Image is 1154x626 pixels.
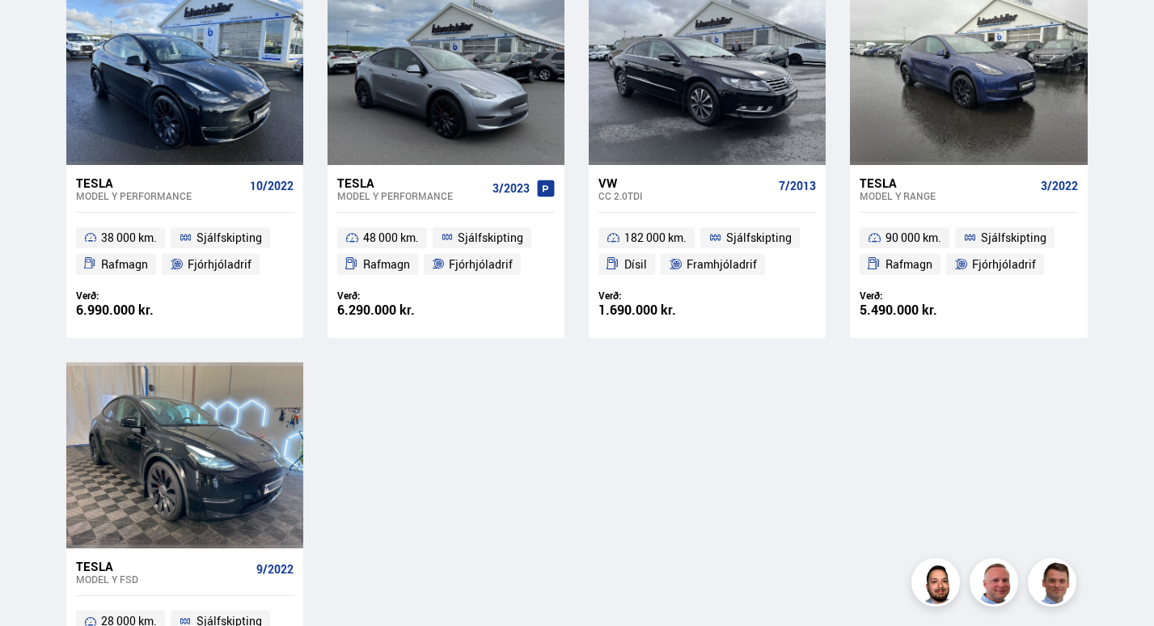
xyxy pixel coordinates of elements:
span: Framhjóladrif [687,255,757,274]
div: Verð: [76,290,185,302]
span: 9/2022 [256,563,294,576]
span: 7/2013 [779,180,816,192]
span: 10/2022 [250,180,294,192]
img: nhp88E3Fdnt1Opn2.png [914,560,962,609]
span: Sjálfskipting [197,228,262,247]
button: Open LiveChat chat widget [13,6,61,55]
span: 48 000 km. [363,228,419,247]
img: siFngHWaQ9KaOqBr.png [972,560,1021,609]
div: CC 2.0TDI [598,190,772,201]
a: VW CC 2.0TDI 7/2013 182 000 km. Sjálfskipting Dísil Framhjóladrif Verð: 1.690.000 kr. [589,165,826,338]
span: Fjórhjóladrif [449,255,513,274]
span: 38 000 km. [101,228,157,247]
span: 3/2023 [492,182,530,195]
div: 1.690.000 kr. [598,303,708,317]
span: 90 000 km. [886,228,941,247]
span: Sjálfskipting [458,228,523,247]
a: Tesla Model Y PERFORMANCE 3/2023 48 000 km. Sjálfskipting Rafmagn Fjórhjóladrif Verð: 6.290.000 kr. [328,165,564,338]
div: Tesla [76,559,250,573]
a: Tesla Model Y PERFORMANCE 10/2022 38 000 km. Sjálfskipting Rafmagn Fjórhjóladrif Verð: 6.990.000 kr. [66,165,303,338]
div: 6.990.000 kr. [76,303,185,317]
div: Tesla [860,176,1034,190]
div: Model Y PERFORMANCE [337,190,486,201]
span: 3/2022 [1041,180,1078,192]
span: 182 000 km. [624,228,687,247]
span: Dísil [624,255,647,274]
div: Verð: [598,290,708,302]
span: Rafmagn [363,255,410,274]
span: Sjálfskipting [981,228,1046,247]
div: Tesla [337,176,486,190]
span: Fjórhjóladrif [188,255,252,274]
span: Sjálfskipting [726,228,792,247]
div: Model Y FSD [76,573,250,585]
span: Fjórhjóladrif [972,255,1036,274]
div: 6.290.000 kr. [337,303,446,317]
div: Verð: [337,290,446,302]
div: Model Y RANGE [860,190,1034,201]
div: 5.490.000 kr. [860,303,969,317]
div: Model Y PERFORMANCE [76,190,243,201]
span: Rafmagn [886,255,932,274]
a: Tesla Model Y RANGE 3/2022 90 000 km. Sjálfskipting Rafmagn Fjórhjóladrif Verð: 5.490.000 kr. [850,165,1087,338]
img: FbJEzSuNWCJXmdc-.webp [1030,560,1079,609]
span: Rafmagn [101,255,148,274]
div: Tesla [76,176,243,190]
div: Verð: [860,290,969,302]
div: VW [598,176,772,190]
